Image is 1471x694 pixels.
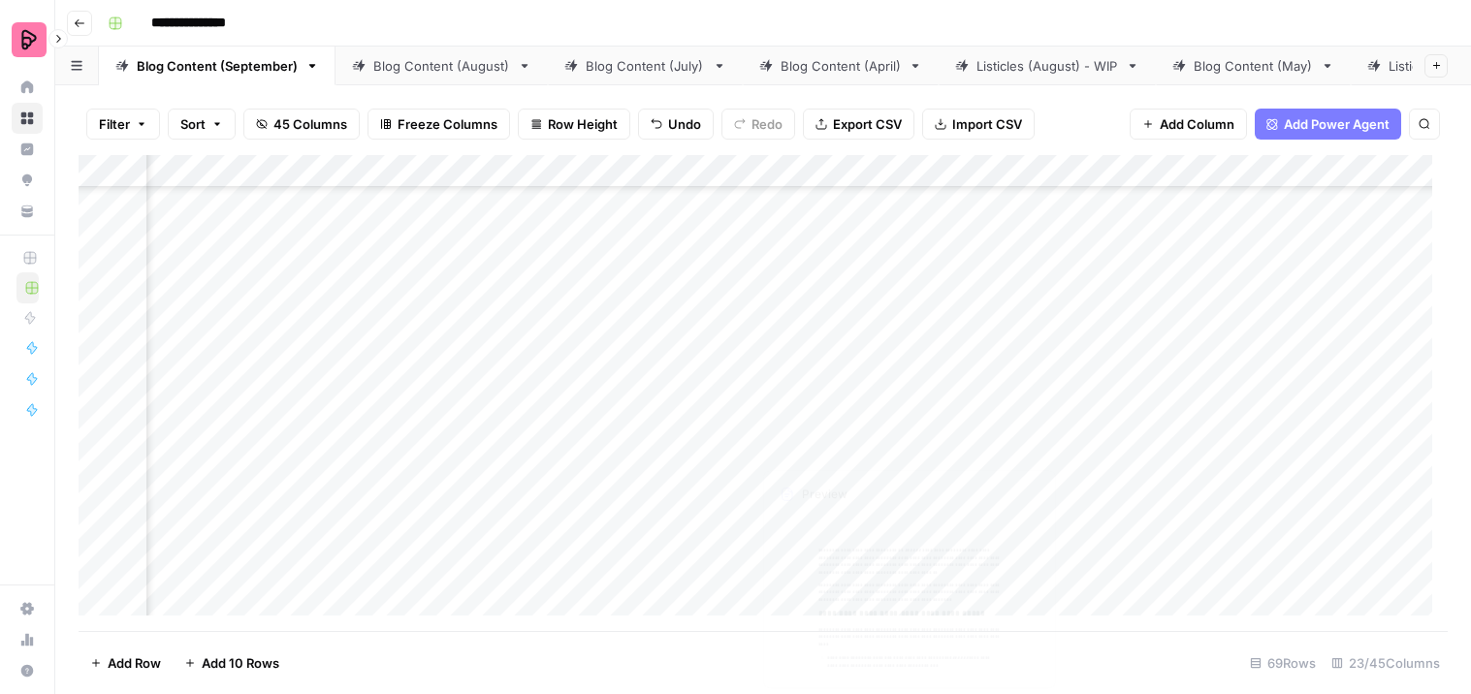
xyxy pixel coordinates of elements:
[1194,56,1313,76] div: Blog Content (May)
[976,56,1118,76] div: Listicles (August) - WIP
[12,103,43,134] a: Browse
[1389,56,1438,76] div: Listicles
[202,653,279,673] span: Add 10 Rows
[273,114,347,134] span: 45 Columns
[1130,109,1247,140] button: Add Column
[586,56,705,76] div: Blog Content (July)
[939,47,1156,85] a: Listicles (August) - WIP
[12,134,43,165] a: Insights
[336,47,548,85] a: Blog Content (August)
[803,109,914,140] button: Export CSV
[1156,47,1351,85] a: Blog Content (May)
[1255,109,1401,140] button: Add Power Agent
[781,56,901,76] div: Blog Content (April)
[398,114,497,134] span: Freeze Columns
[668,114,701,134] span: Undo
[12,165,43,196] a: Opportunities
[952,114,1022,134] span: Import CSV
[548,47,743,85] a: Blog Content (July)
[743,47,939,85] a: Blog Content (April)
[1242,647,1324,678] div: 69 Rows
[168,109,236,140] button: Sort
[99,47,336,85] a: Blog Content (September)
[12,624,43,655] a: Usage
[99,114,130,134] span: Filter
[1160,114,1234,134] span: Add Column
[1284,114,1390,134] span: Add Power Agent
[638,109,714,140] button: Undo
[243,109,360,140] button: 45 Columns
[180,114,206,134] span: Sort
[12,593,43,624] a: Settings
[79,647,173,678] button: Add Row
[12,22,47,57] img: Preply Logo
[373,56,510,76] div: Blog Content (August)
[922,109,1035,140] button: Import CSV
[518,109,630,140] button: Row Height
[12,196,43,227] a: Your Data
[137,56,298,76] div: Blog Content (September)
[368,109,510,140] button: Freeze Columns
[12,72,43,103] a: Home
[833,114,902,134] span: Export CSV
[108,653,161,673] span: Add Row
[548,114,618,134] span: Row Height
[12,16,43,64] button: Workspace: Preply
[721,109,795,140] button: Redo
[751,114,783,134] span: Redo
[86,109,160,140] button: Filter
[173,647,291,678] button: Add 10 Rows
[12,655,43,686] button: Help + Support
[1324,647,1448,678] div: 23/45 Columns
